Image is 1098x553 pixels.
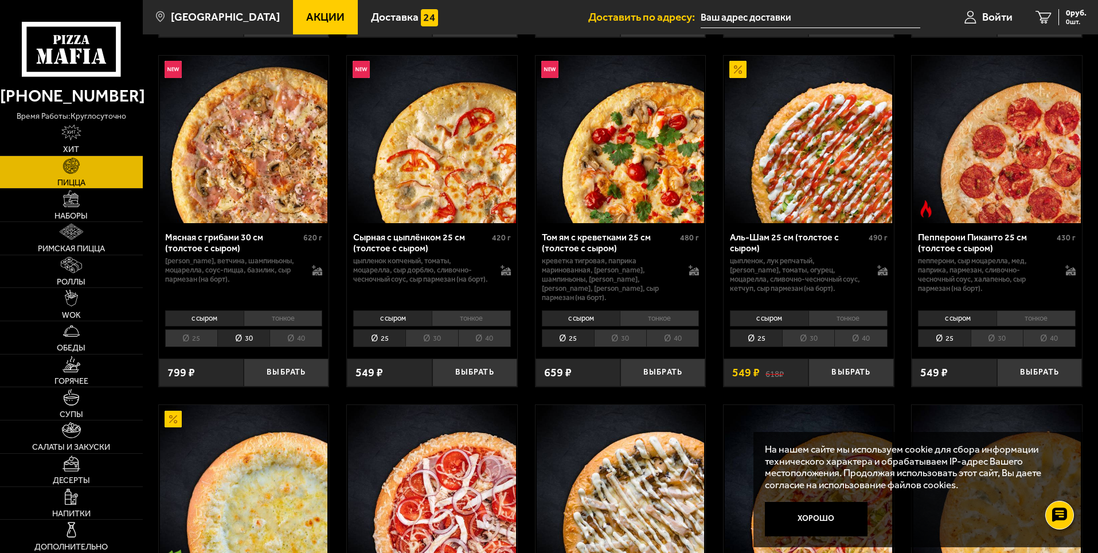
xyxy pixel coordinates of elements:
li: 25 [542,329,594,347]
span: Доставка [371,11,419,22]
span: 0 шт. [1066,18,1087,25]
li: 30 [971,329,1023,347]
span: Хит [63,145,79,153]
li: 25 [730,329,782,347]
img: Мясная с грибами 30 см (толстое с сыром) [160,56,327,223]
img: Новинка [541,61,558,78]
span: [GEOGRAPHIC_DATA] [171,11,280,22]
li: тонкое [620,310,699,326]
span: 480 г [680,233,699,243]
span: 549 ₽ [920,367,948,379]
button: Хорошо [765,502,868,536]
img: 15daf4d41897b9f0e9f617042186c801.svg [421,9,438,26]
span: Пицца [57,178,85,186]
a: НовинкаСырная с цыплёнком 25 см (толстое с сыром) [347,56,517,223]
span: Супы [60,410,83,418]
li: 25 [918,329,970,347]
p: креветка тигровая, паприка маринованная, [PERSON_NAME], шампиньоны, [PERSON_NAME], [PERSON_NAME],... [542,256,678,302]
span: 549 ₽ [732,367,760,379]
p: пепперони, сыр Моцарелла, мед, паприка, пармезан, сливочно-чесночный соус, халапеньо, сыр пармеза... [918,256,1054,293]
li: тонкое [432,310,511,326]
button: Выбрать [432,359,517,387]
button: Выбрать [808,359,893,387]
s: 618 ₽ [765,367,784,379]
li: 25 [165,329,217,347]
img: Акционный [729,61,747,78]
span: Горячее [54,377,88,385]
input: Ваш адрес доставки [701,7,920,28]
span: WOK [62,311,81,319]
button: Выбрать [620,359,705,387]
li: 30 [405,329,458,347]
img: Острое блюдо [917,200,935,217]
button: Выбрать [244,359,329,387]
span: Наборы [54,212,88,220]
span: 0 руб. [1066,9,1087,17]
div: Аль-Шам 25 см (толстое с сыром) [730,232,866,254]
img: Том ям с креветками 25 см (толстое с сыром) [537,56,704,223]
li: тонкое [808,310,888,326]
span: Обеды [57,344,85,352]
img: Аль-Шам 25 см (толстое с сыром) [725,56,892,223]
span: 420 г [492,233,511,243]
span: Десерты [53,476,90,484]
li: 40 [269,329,322,347]
li: тонкое [244,310,323,326]
span: Войти [982,11,1013,22]
li: с сыром [542,310,620,326]
li: 30 [594,329,646,347]
li: 25 [353,329,405,347]
li: 40 [458,329,511,347]
div: Пепперони Пиканто 25 см (толстое с сыром) [918,232,1054,254]
li: 30 [782,329,834,347]
p: На нашем сайте мы используем cookie для сбора информации технического характера и обрабатываем IP... [765,443,1065,491]
li: с сыром [353,310,432,326]
p: [PERSON_NAME], ветчина, шампиньоны, моцарелла, соус-пицца, базилик, сыр пармезан (на борт). [165,256,301,284]
span: Доставить по адресу: [588,11,701,22]
img: Акционный [165,411,182,428]
img: Пепперони Пиканто 25 см (толстое с сыром) [913,56,1081,223]
a: Острое блюдоПепперони Пиканто 25 см (толстое с сыром) [912,56,1082,223]
li: 40 [1023,329,1076,347]
li: тонкое [997,310,1076,326]
img: Сырная с цыплёнком 25 см (толстое с сыром) [348,56,515,223]
div: Том ям с креветками 25 см (толстое с сыром) [542,232,678,254]
img: Новинка [165,61,182,78]
span: Роллы [57,278,85,286]
p: цыпленок, лук репчатый, [PERSON_NAME], томаты, огурец, моцарелла, сливочно-чесночный соус, кетчуп... [730,256,866,293]
li: с сыром [730,310,808,326]
a: АкционныйАль-Шам 25 см (толстое с сыром) [724,56,894,223]
li: 40 [834,329,887,347]
div: Сырная с цыплёнком 25 см (толстое с сыром) [353,232,489,254]
button: Выбрать [997,359,1082,387]
span: Акции [306,11,345,22]
span: 799 ₽ [167,367,195,379]
span: Дополнительно [34,543,108,551]
span: 549 ₽ [355,367,383,379]
span: Салаты и закуски [32,443,110,451]
span: Римская пицца [38,244,105,252]
p: цыпленок копченый, томаты, моцарелла, сыр дорблю, сливочно-чесночный соус, сыр пармезан (на борт). [353,256,489,284]
span: 620 г [303,233,322,243]
li: 40 [646,329,699,347]
a: НовинкаТом ям с креветками 25 см (толстое с сыром) [536,56,706,223]
div: Мясная с грибами 30 см (толстое с сыром) [165,232,301,254]
li: с сыром [165,310,244,326]
li: с сыром [918,310,997,326]
span: Напитки [52,509,91,517]
a: НовинкаМясная с грибами 30 см (толстое с сыром) [159,56,329,223]
li: 30 [217,329,269,347]
span: 430 г [1057,233,1076,243]
span: 490 г [869,233,888,243]
span: 659 ₽ [544,367,572,379]
img: Новинка [353,61,370,78]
